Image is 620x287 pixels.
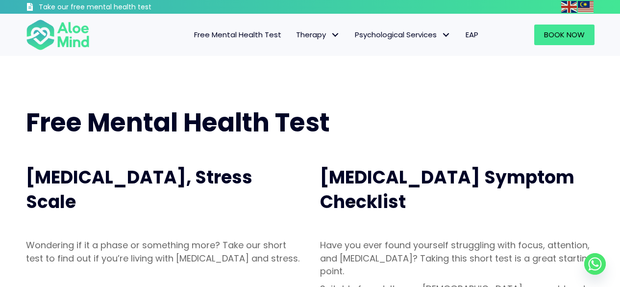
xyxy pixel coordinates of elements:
a: TherapyTherapy: submenu [289,25,347,45]
span: EAP [466,29,478,40]
span: Free Mental Health Test [26,104,330,140]
p: Have you ever found yourself struggling with focus, attention, and [MEDICAL_DATA]? Taking this sh... [320,239,595,277]
img: en [561,1,577,13]
span: Book Now [544,29,585,40]
a: Free Mental Health Test [187,25,289,45]
img: Aloe mind Logo [26,19,90,51]
nav: Menu [102,25,486,45]
span: Psychological Services [355,29,451,40]
span: Therapy: submenu [328,28,343,42]
span: Psychological Services: submenu [439,28,453,42]
span: Therapy [296,29,340,40]
p: Wondering if it a phase or something more? Take our short test to find out if you’re living with ... [26,239,300,264]
h3: Take our free mental health test [39,2,204,12]
a: Psychological ServicesPsychological Services: submenu [347,25,458,45]
span: Free Mental Health Test [194,29,281,40]
a: Malay [578,1,595,12]
a: Book Now [534,25,595,45]
a: Whatsapp [584,253,606,275]
img: ms [578,1,594,13]
a: EAP [458,25,486,45]
span: [MEDICAL_DATA], Stress Scale [26,165,252,214]
a: Take our free mental health test [26,2,204,14]
a: English [561,1,578,12]
span: [MEDICAL_DATA] Symptom Checklist [320,165,574,214]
